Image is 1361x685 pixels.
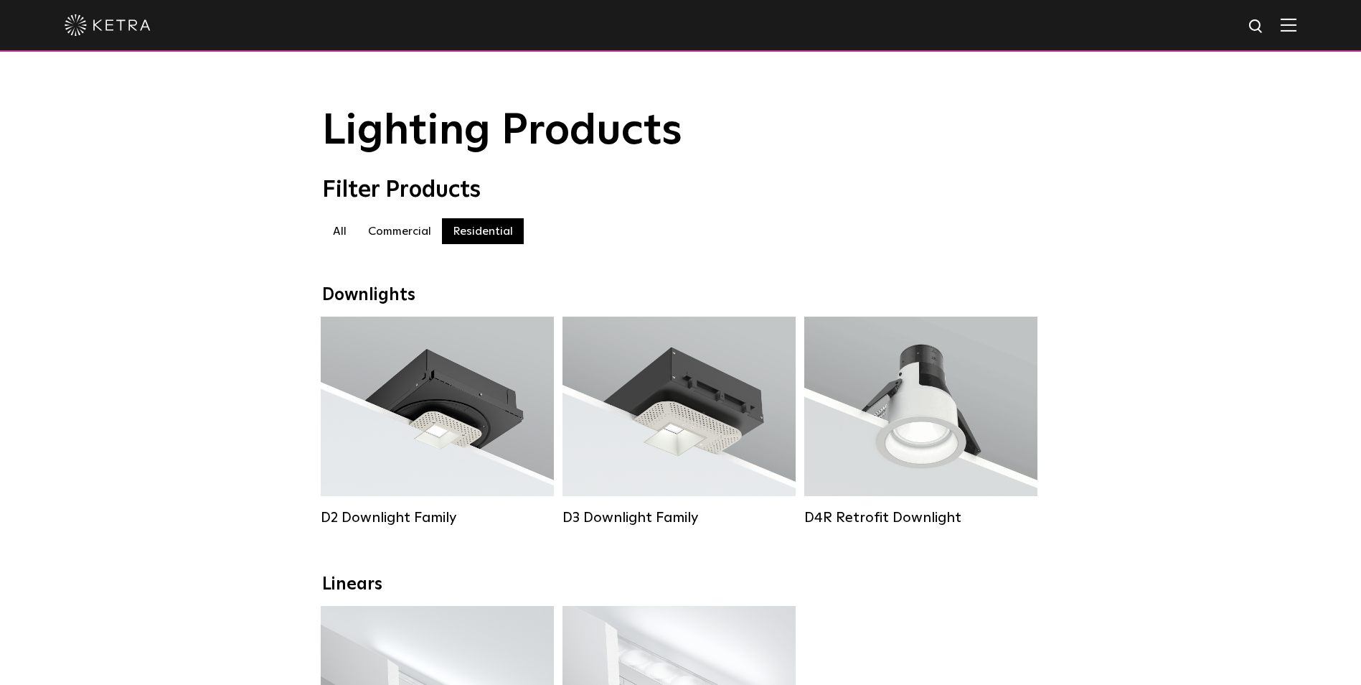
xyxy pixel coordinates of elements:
a: D2 Downlight Family Lumen Output:1200Colors:White / Black / Gloss Black / Silver / Bronze / Silve... [321,317,554,526]
div: Downlights [322,285,1040,306]
img: ketra-logo-2019-white [65,14,151,36]
label: All [322,218,357,244]
div: D3 Downlight Family [562,509,796,526]
div: D4R Retrofit Downlight [804,509,1037,526]
div: Linears [322,574,1040,595]
div: Filter Products [322,177,1040,204]
span: Lighting Products [322,110,682,153]
label: Residential [442,218,524,244]
img: search icon [1248,18,1266,36]
a: D3 Downlight Family Lumen Output:700 / 900 / 1100Colors:White / Black / Silver / Bronze / Paintab... [562,317,796,526]
img: Hamburger%20Nav.svg [1281,18,1296,32]
a: D4R Retrofit Downlight Lumen Output:800Colors:White / BlackBeam Angles:15° / 25° / 40° / 60°Watta... [804,317,1037,526]
div: D2 Downlight Family [321,509,554,526]
label: Commercial [357,218,442,244]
